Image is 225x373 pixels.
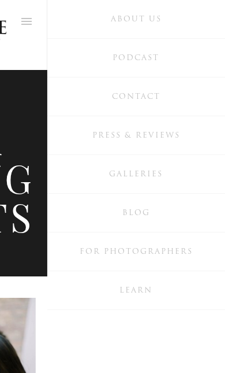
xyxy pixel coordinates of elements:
[119,285,152,296] span: Learn
[47,271,225,309] a: Learn
[112,91,160,102] span: Contact
[122,207,150,218] span: Blog
[111,13,162,24] span: About Us
[47,155,225,193] a: Galleries
[92,130,180,141] span: Press & Reviews
[47,232,225,271] a: For Photographers
[47,39,225,77] a: Podcast
[47,116,225,154] a: Press & Reviews
[47,77,225,116] a: Contact
[80,246,193,257] span: For Photographers
[112,52,159,63] span: Podcast
[47,194,225,232] a: Blog
[109,168,163,179] span: Galleries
